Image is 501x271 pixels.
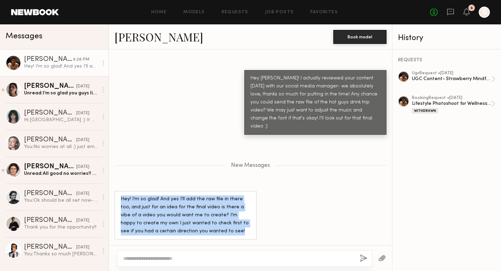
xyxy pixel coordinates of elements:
[412,96,495,114] a: bookingRequest •[DATE]Lifestyle Photoshoot for Wellness Drink BrandWithdrawn
[231,163,270,169] span: New Messages
[412,76,491,82] div: UGC Content- Strawberry Mindful Blend Launch
[412,108,438,114] div: Withdrawn
[333,33,387,39] a: Book model
[24,251,98,257] div: You: Thanks so much [PERSON_NAME]!
[114,29,203,44] a: [PERSON_NAME]
[470,6,473,10] div: 6
[151,10,167,15] a: Home
[310,10,338,15] a: Favorites
[398,34,495,42] div: History
[222,10,248,15] a: Requests
[250,75,380,131] div: Hey [PERSON_NAME]! I actually reviewed your content [DATE] with our social media manager- we abso...
[24,137,76,144] div: [PERSON_NAME]
[24,110,76,117] div: [PERSON_NAME]
[24,170,98,177] div: Unread: All good no worries!! Have a great weekend :)
[412,100,491,107] div: Lifestyle Photoshoot for Wellness Drink Brand
[24,163,76,170] div: [PERSON_NAME]
[76,191,89,197] div: [DATE]
[333,30,387,44] button: Book model
[24,63,98,70] div: Hey! I’m so glad! And yes I’ll add the raw file in there too, and just for an idea for the final ...
[398,58,495,63] div: REQUESTS
[76,137,89,144] div: [DATE]
[412,71,491,76] div: ugc Request • [DATE]
[412,71,495,87] a: ugcRequest •[DATE]UGC Content- Strawberry Mindful Blend Launch
[24,144,98,150] div: You: No worries at all :) just emailed you!
[24,244,76,251] div: [PERSON_NAME]
[73,56,89,63] div: 6:28 PM
[24,197,98,204] div: You: Ok should be all set now- went through!
[24,217,76,224] div: [PERSON_NAME]
[479,7,490,18] a: S
[6,32,42,40] span: Messages
[76,110,89,117] div: [DATE]
[24,83,76,90] div: [PERSON_NAME]
[24,117,98,123] div: Hi [GEOGRAPHIC_DATA] :) It was the rate!! For 3/ 4 videos plus IG stories my rate is typically ar...
[24,56,73,63] div: [PERSON_NAME]
[76,217,89,224] div: [DATE]
[24,190,76,197] div: [PERSON_NAME]
[76,83,89,90] div: [DATE]
[76,244,89,251] div: [DATE]
[24,90,98,96] div: Unread: I’m so glad you guys like the content! I’d love to continue to work with u guys:)
[24,224,98,231] div: Thank you for the opportunity!!
[121,195,250,235] div: Hey! I’m so glad! And yes I’ll add the raw file in there too, and just for an idea for the final ...
[412,96,491,100] div: booking Request • [DATE]
[76,164,89,170] div: [DATE]
[265,10,294,15] a: Job Posts
[183,10,205,15] a: Models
